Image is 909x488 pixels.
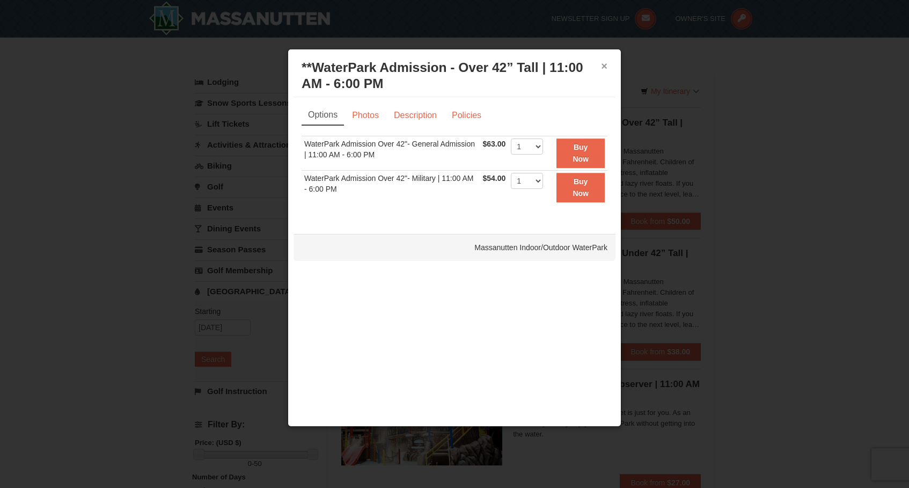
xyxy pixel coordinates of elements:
[387,105,444,126] a: Description
[573,177,589,198] strong: Buy Now
[294,234,615,261] div: Massanutten Indoor/Outdoor WaterPark
[483,140,506,148] span: $63.00
[302,170,480,204] td: WaterPark Admission Over 42"- Military | 11:00 AM - 6:00 PM
[302,60,607,92] h3: **WaterPark Admission - Over 42” Tall | 11:00 AM - 6:00 PM
[601,61,607,71] button: ×
[573,143,589,163] strong: Buy Now
[556,139,605,168] button: Buy Now
[483,174,506,183] span: $54.00
[302,136,480,170] td: WaterPark Admission Over 42"- General Admission | 11:00 AM - 6:00 PM
[556,173,605,202] button: Buy Now
[302,105,344,126] a: Options
[345,105,386,126] a: Photos
[445,105,488,126] a: Policies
